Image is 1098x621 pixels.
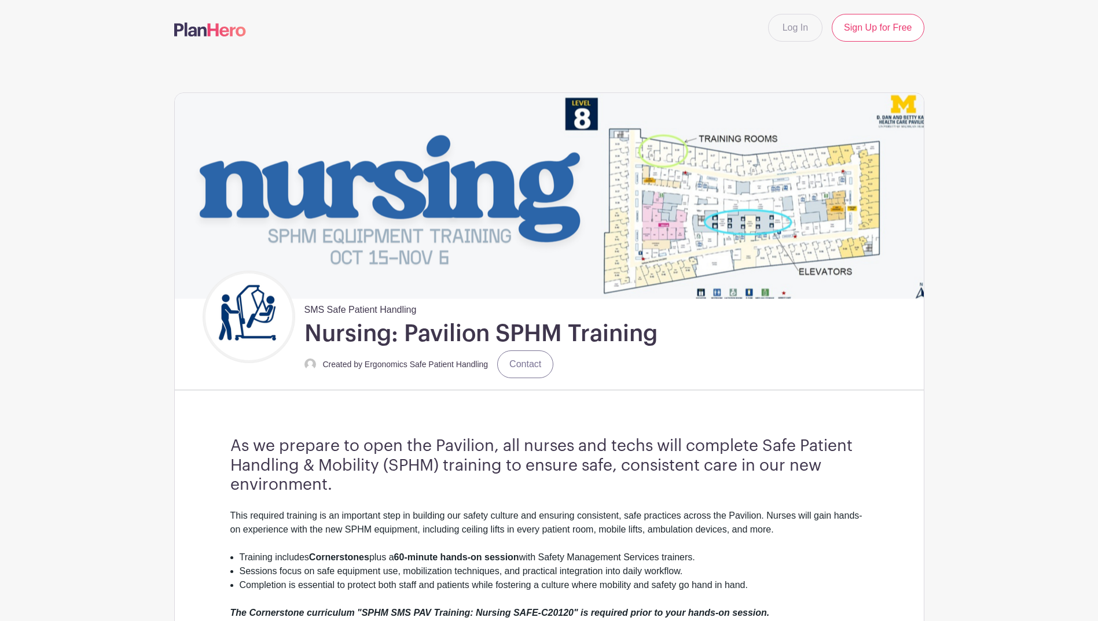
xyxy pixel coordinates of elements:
small: Created by Ergonomics Safe Patient Handling [323,360,489,369]
li: Training includes plus a with Safety Management Services trainers. [240,550,868,564]
li: Sessions focus on safe equipment use, mobilization techniques, and practical integration into dai... [240,564,868,578]
strong: Cornerstones [309,552,369,562]
img: default-ce2991bfa6775e67f084385cd625a349d9dcbb7a52a09fb2fda1e96e2d18dcdb.png [304,358,316,370]
a: Log In [768,14,822,42]
em: The Cornerstone curriculum "SPHM SMS PAV Training: Nursing SAFE-C20120" is required prior to your... [230,608,770,618]
a: Contact [497,350,553,378]
a: Sign Up for Free [832,14,924,42]
h1: Nursing: Pavilion SPHM Training [304,319,658,348]
img: logo-507f7623f17ff9eddc593b1ce0a138ce2505c220e1c5a4e2b4648c50719b7d32.svg [174,23,246,36]
img: Untitled%20design.png [205,273,292,360]
img: event_banner_9715.png [175,93,924,298]
span: SMS Safe Patient Handling [304,298,417,317]
h3: As we prepare to open the Pavilion, all nurses and techs will complete Safe Patient Handling & Mo... [230,437,868,495]
div: This required training is an important step in building our safety culture and ensuring consisten... [230,509,868,550]
li: Completion is essential to protect both staff and patients while fostering a culture where mobili... [240,578,868,592]
strong: 60-minute hands-on session [394,552,519,562]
